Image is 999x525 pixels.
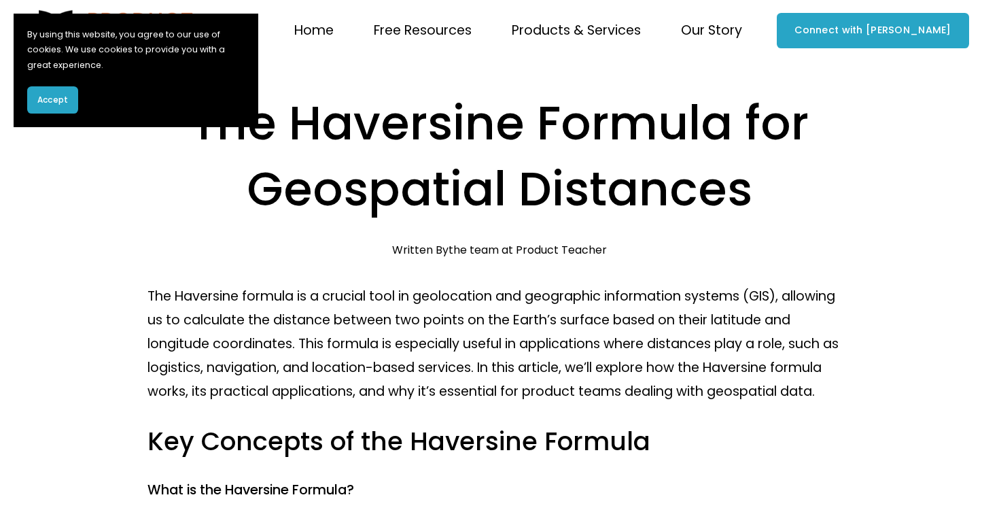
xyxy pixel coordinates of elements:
[27,27,245,73] p: By using this website, you agree to our use of cookies. We use cookies to provide you with a grea...
[147,284,852,404] p: The Haversine formula is a crucial tool in geolocation and geographic information systems (GIS), ...
[30,10,196,51] img: Product Teacher
[374,17,472,44] a: folder dropdown
[392,243,607,256] div: Written By
[147,481,852,499] h4: What is the Haversine Formula?
[27,86,78,114] button: Accept
[374,18,472,42] span: Free Resources
[512,17,641,44] a: folder dropdown
[147,425,852,459] h3: Key Concepts of the Haversine Formula
[681,18,742,42] span: Our Story
[147,90,852,222] h1: The Haversine Formula for Geospatial Distances
[449,242,607,258] a: the team at Product Teacher
[681,17,742,44] a: folder dropdown
[37,94,68,106] span: Accept
[512,18,641,42] span: Products & Services
[777,13,969,48] a: Connect with [PERSON_NAME]
[14,14,258,127] section: Cookie banner
[294,17,334,44] a: Home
